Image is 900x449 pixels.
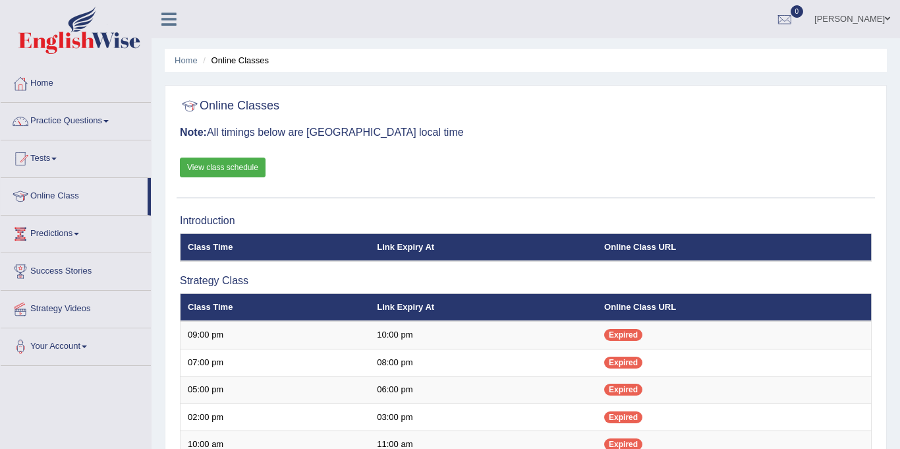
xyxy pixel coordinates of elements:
td: 05:00 pm [181,376,370,404]
td: 10:00 pm [370,321,597,349]
b: Note: [180,127,207,138]
a: Success Stories [1,253,151,286]
th: Link Expiry At [370,293,597,321]
a: Home [175,55,198,65]
span: Expired [604,357,642,369]
td: 09:00 pm [181,321,370,349]
td: 06:00 pm [370,376,597,404]
th: Class Time [181,233,370,261]
th: Online Class URL [597,293,871,321]
a: Tests [1,140,151,173]
span: Expired [604,384,642,396]
h3: Strategy Class [180,275,872,287]
td: 02:00 pm [181,404,370,431]
a: Strategy Videos [1,291,151,324]
a: Practice Questions [1,103,151,136]
a: Online Class [1,178,148,211]
th: Class Time [181,293,370,321]
span: Expired [604,329,642,341]
th: Online Class URL [597,233,871,261]
a: Your Account [1,328,151,361]
td: 03:00 pm [370,404,597,431]
h3: Introduction [180,215,872,227]
span: 0 [791,5,804,18]
a: Predictions [1,216,151,249]
a: Home [1,65,151,98]
td: 08:00 pm [370,349,597,376]
a: View class schedule [180,158,266,177]
h3: All timings below are [GEOGRAPHIC_DATA] local time [180,127,872,138]
span: Expired [604,411,642,423]
th: Link Expiry At [370,233,597,261]
td: 07:00 pm [181,349,370,376]
h2: Online Classes [180,96,279,116]
li: Online Classes [200,54,269,67]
